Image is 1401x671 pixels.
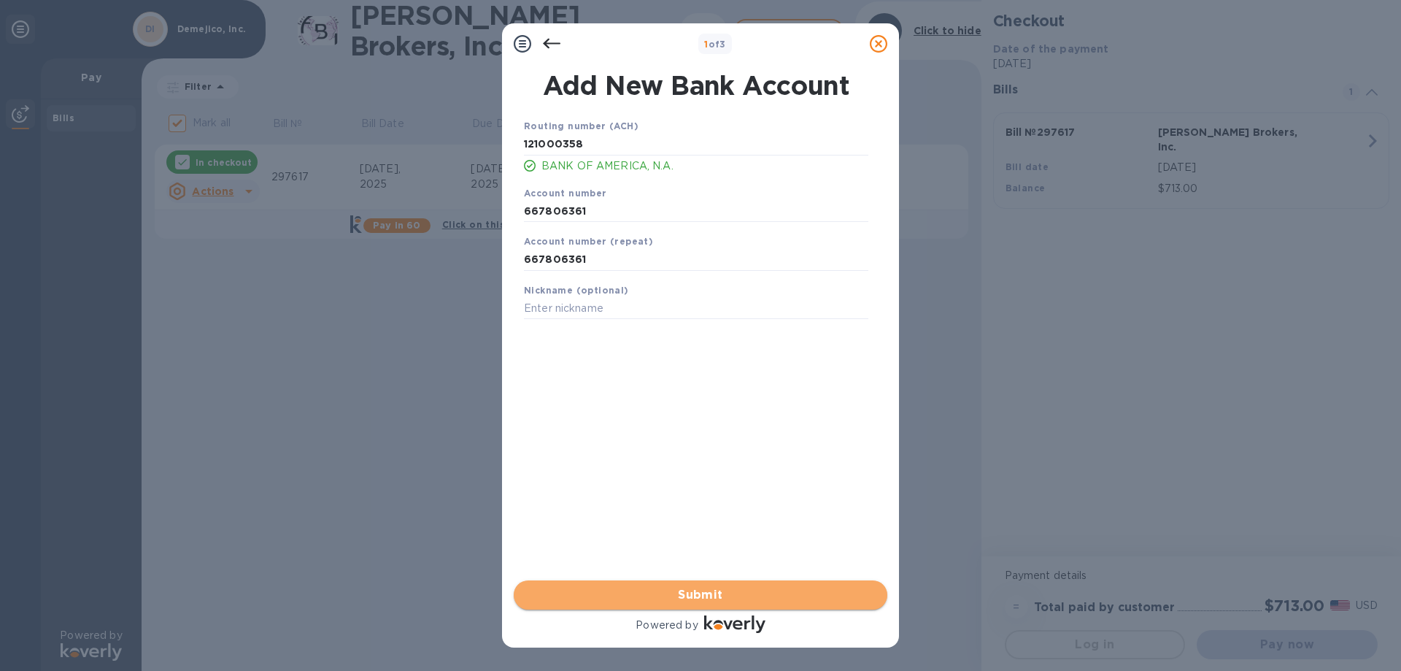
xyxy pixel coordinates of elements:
[524,188,607,199] b: Account number
[524,200,868,222] input: Enter account number
[515,70,877,101] h1: Add New Bank Account
[704,39,708,50] span: 1
[524,285,629,296] b: Nickname (optional)
[704,616,765,633] img: Logo
[514,580,887,610] button: Submit
[524,120,638,131] b: Routing number (ACH)
[524,298,868,320] input: Enter nickname
[524,236,653,247] b: Account number (repeat)
[524,134,868,156] input: Enter routing number
[524,249,868,271] input: Enter account number
[704,39,726,50] b: of 3
[525,586,876,604] span: Submit
[636,618,698,633] p: Powered by
[541,158,868,174] p: BANK OF AMERICA, N.A.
